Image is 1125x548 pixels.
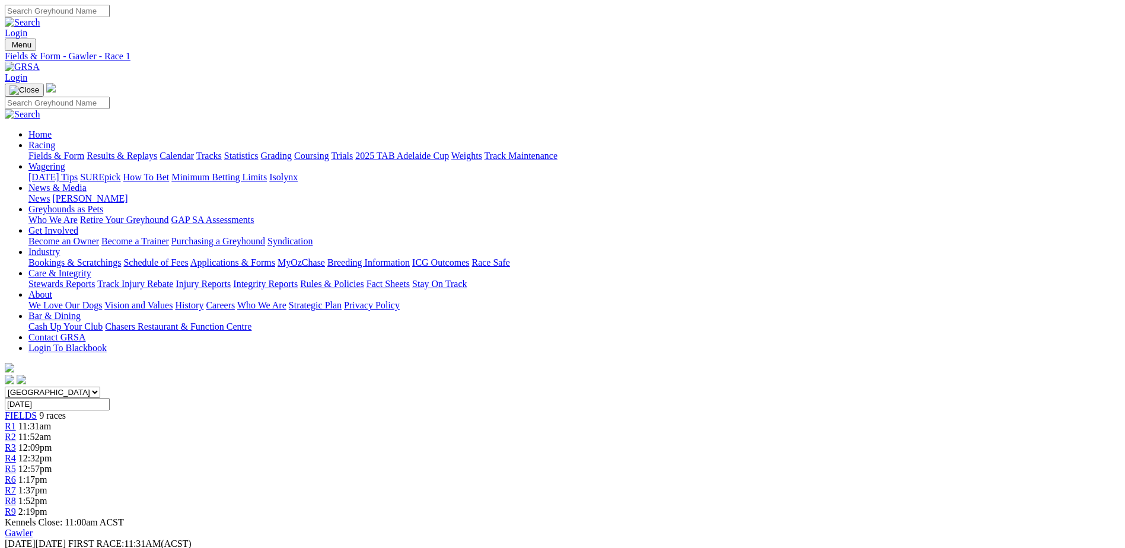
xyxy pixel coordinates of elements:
a: R6 [5,474,16,485]
div: News & Media [28,193,1120,204]
input: Search [5,5,110,17]
a: Track Maintenance [485,151,557,161]
a: History [175,300,203,310]
span: Kennels Close: 11:00am ACST [5,517,124,527]
div: Industry [28,257,1120,268]
a: News [28,193,50,203]
a: Retire Your Greyhound [80,215,169,225]
div: Get Involved [28,236,1120,247]
div: Bar & Dining [28,321,1120,332]
a: Weights [451,151,482,161]
a: Syndication [267,236,313,246]
a: Race Safe [471,257,509,267]
a: Stay On Track [412,279,467,289]
span: 12:57pm [18,464,52,474]
a: About [28,289,52,300]
div: Greyhounds as Pets [28,215,1120,225]
a: R5 [5,464,16,474]
a: Tracks [196,151,222,161]
a: R7 [5,485,16,495]
span: 12:09pm [18,442,52,453]
span: R2 [5,432,16,442]
a: SUREpick [80,172,120,182]
a: Bookings & Scratchings [28,257,121,267]
img: twitter.svg [17,375,26,384]
a: We Love Our Dogs [28,300,102,310]
a: Fields & Form - Gawler - Race 1 [5,51,1120,62]
a: Vision and Values [104,300,173,310]
span: 11:52am [18,432,51,442]
a: Fields & Form [28,151,84,161]
input: Select date [5,398,110,410]
div: Wagering [28,172,1120,183]
div: About [28,300,1120,311]
img: logo-grsa-white.png [46,83,56,93]
img: Search [5,17,40,28]
img: Search [5,109,40,120]
a: Contact GRSA [28,332,85,342]
a: Home [28,129,52,139]
a: MyOzChase [278,257,325,267]
span: 1:17pm [18,474,47,485]
a: R1 [5,421,16,431]
span: 9 races [39,410,66,420]
span: 12:32pm [18,453,52,463]
a: How To Bet [123,172,170,182]
a: News & Media [28,183,87,193]
a: Strategic Plan [289,300,342,310]
a: [DATE] Tips [28,172,78,182]
input: Search [5,97,110,109]
a: Industry [28,247,60,257]
a: R4 [5,453,16,463]
a: ICG Outcomes [412,257,469,267]
a: R8 [5,496,16,506]
a: [PERSON_NAME] [52,193,128,203]
a: Who We Are [28,215,78,225]
a: Who We Are [237,300,286,310]
button: Toggle navigation [5,84,44,97]
a: Schedule of Fees [123,257,188,267]
a: Grading [261,151,292,161]
div: Care & Integrity [28,279,1120,289]
a: Isolynx [269,172,298,182]
a: Racing [28,140,55,150]
a: Chasers Restaurant & Function Centre [105,321,251,332]
img: facebook.svg [5,375,14,384]
a: 2025 TAB Adelaide Cup [355,151,449,161]
a: Wagering [28,161,65,171]
a: Privacy Policy [344,300,400,310]
a: Care & Integrity [28,268,91,278]
a: Fact Sheets [366,279,410,289]
span: 1:37pm [18,485,47,495]
a: Injury Reports [176,279,231,289]
span: 11:31am [18,421,51,431]
a: Gawler [5,528,33,538]
img: Close [9,85,39,95]
a: Track Injury Rebate [97,279,173,289]
a: Results & Replays [87,151,157,161]
a: R9 [5,506,16,517]
a: FIELDS [5,410,37,420]
a: Become an Owner [28,236,99,246]
span: Menu [12,40,31,49]
a: Stewards Reports [28,279,95,289]
a: R3 [5,442,16,453]
a: Applications & Forms [190,257,275,267]
a: Get Involved [28,225,78,235]
img: logo-grsa-white.png [5,363,14,372]
a: Cash Up Your Club [28,321,103,332]
a: Integrity Reports [233,279,298,289]
a: Bar & Dining [28,311,81,321]
div: Racing [28,151,1120,161]
a: Breeding Information [327,257,410,267]
a: Greyhounds as Pets [28,204,103,214]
